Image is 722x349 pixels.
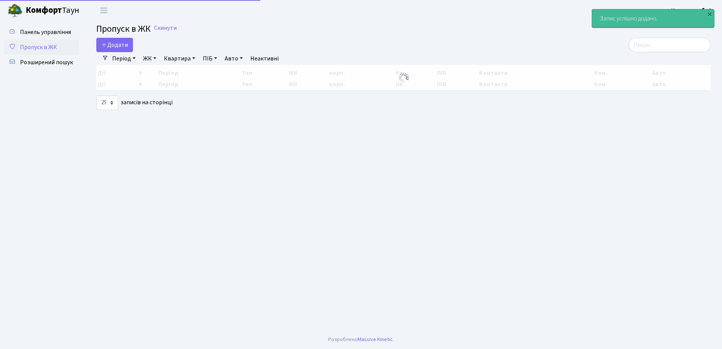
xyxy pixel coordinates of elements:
[96,22,151,36] span: Пропуск в ЖК
[109,52,139,65] a: Період
[4,40,79,55] a: Пропуск в ЖК
[706,10,713,18] div: ×
[4,55,79,70] a: Розширений пошук
[200,52,220,65] a: ПІБ
[101,41,128,49] span: Додати
[96,96,173,110] label: записів на сторінці
[20,58,73,66] span: Розширений пошук
[161,52,198,65] a: Квартира
[26,4,79,17] span: Таун
[4,25,79,40] a: Панель управління
[222,52,246,65] a: Авто
[358,335,393,343] a: Massive Kinetic
[154,25,177,32] a: Скинути
[94,4,113,17] button: Переключити навігацію
[26,4,62,16] b: Комфорт
[629,38,711,52] input: Пошук...
[398,72,410,84] img: Обробка...
[96,38,133,52] a: Додати
[247,52,282,65] a: Неактивні
[8,3,23,18] img: logo.png
[20,28,71,36] span: Панель управління
[671,6,713,15] a: Консьєрж б. 4.
[592,9,714,28] div: Запис успішно додано.
[328,335,394,344] div: Розроблено .
[96,96,118,110] select: записів на сторінці
[140,52,159,65] a: ЖК
[20,43,57,51] span: Пропуск в ЖК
